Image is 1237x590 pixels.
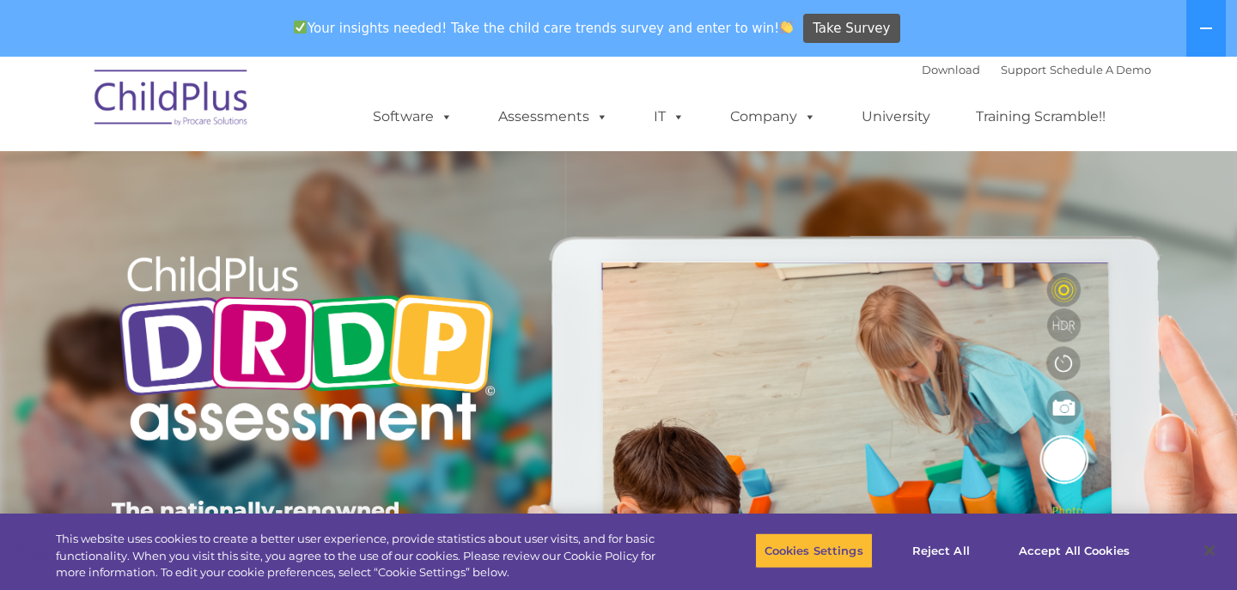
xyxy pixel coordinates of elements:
[294,21,307,33] img: ✅
[922,63,1151,76] font: |
[286,11,801,45] span: Your insights needed! Take the child care trends survey and enter to win!
[1050,63,1151,76] a: Schedule A Demo
[887,532,995,569] button: Reject All
[1191,532,1228,569] button: Close
[844,100,948,134] a: University
[1009,532,1139,569] button: Accept All Cookies
[803,14,900,44] a: Take Survey
[112,233,502,470] img: Copyright - DRDP Logo Light
[780,21,793,33] img: 👏
[637,100,702,134] a: IT
[356,100,470,134] a: Software
[713,100,833,134] a: Company
[86,58,258,143] img: ChildPlus by Procare Solutions
[922,63,980,76] a: Download
[56,531,680,581] div: This website uses cookies to create a better user experience, provide statistics about user visit...
[813,14,890,44] span: Take Survey
[481,100,625,134] a: Assessments
[112,497,471,566] span: The nationally-renowned DRDP child assessment is now available in ChildPlus.
[755,532,873,569] button: Cookies Settings
[1001,63,1046,76] a: Support
[959,100,1123,134] a: Training Scramble!!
